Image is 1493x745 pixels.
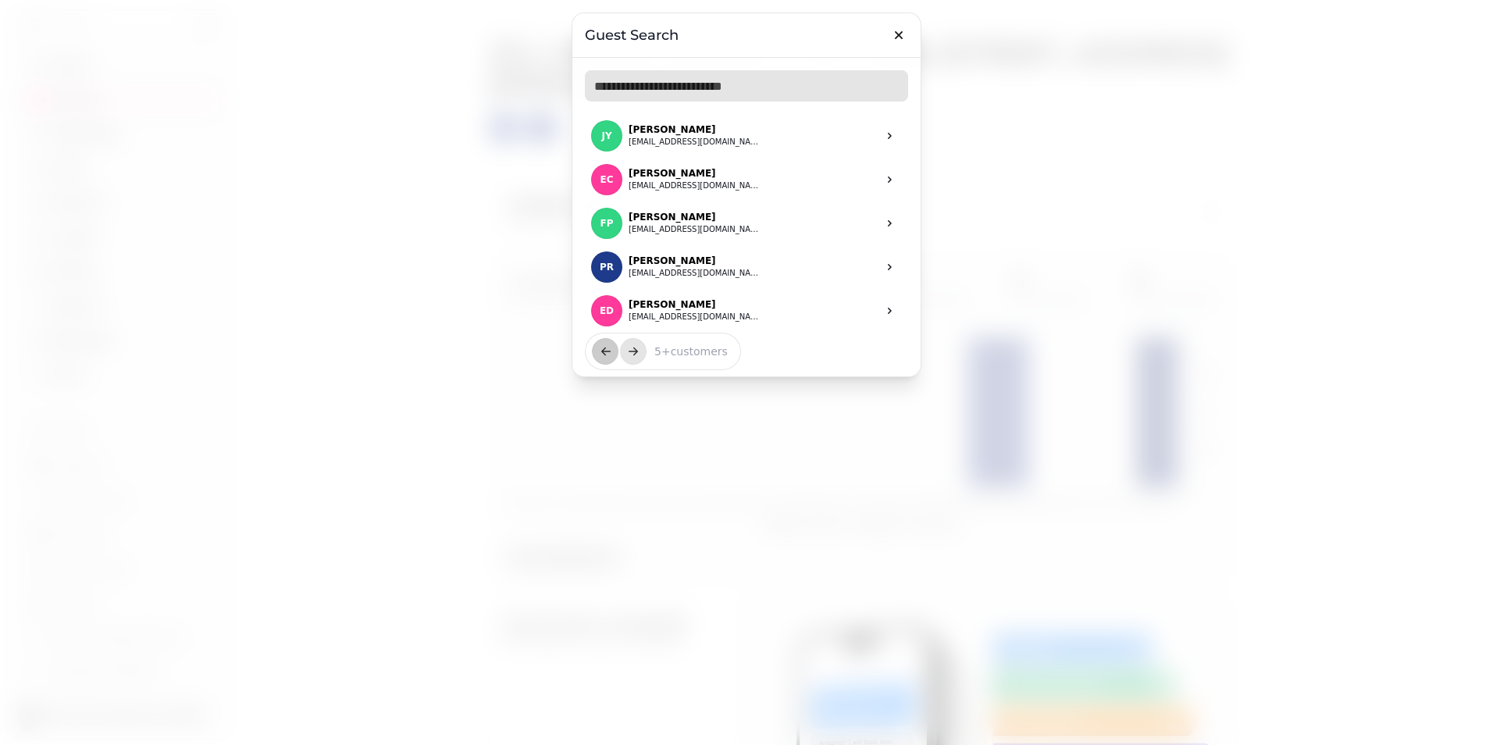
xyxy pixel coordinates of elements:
[629,123,761,136] p: [PERSON_NAME]
[600,262,614,273] span: PR
[629,136,761,148] button: [EMAIL_ADDRESS][DOMAIN_NAME]
[642,344,728,359] p: 5 + customers
[600,218,614,229] span: FP
[629,223,761,236] button: [EMAIL_ADDRESS][DOMAIN_NAME]
[592,338,618,365] button: back
[629,298,761,311] p: [PERSON_NAME]
[629,311,761,323] button: [EMAIL_ADDRESS][DOMAIN_NAME]
[629,255,761,267] p: [PERSON_NAME]
[629,211,761,223] p: [PERSON_NAME]
[585,289,908,333] a: E DED[PERSON_NAME][EMAIL_ADDRESS][DOMAIN_NAME]
[585,158,908,201] a: E CEC[PERSON_NAME][EMAIL_ADDRESS][DOMAIN_NAME]
[585,114,908,158] a: J YJY[PERSON_NAME][EMAIL_ADDRESS][DOMAIN_NAME]
[585,201,908,245] a: F PFP[PERSON_NAME][EMAIL_ADDRESS][DOMAIN_NAME]
[620,338,647,365] button: next
[600,305,614,316] span: ED
[629,180,761,192] button: [EMAIL_ADDRESS][DOMAIN_NAME]
[585,245,908,289] a: P RPR[PERSON_NAME][EMAIL_ADDRESS][DOMAIN_NAME]
[629,267,761,280] button: [EMAIL_ADDRESS][DOMAIN_NAME]
[600,174,613,185] span: EC
[601,130,611,141] span: JY
[629,167,761,180] p: [PERSON_NAME]
[585,26,908,45] h3: Guest Search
